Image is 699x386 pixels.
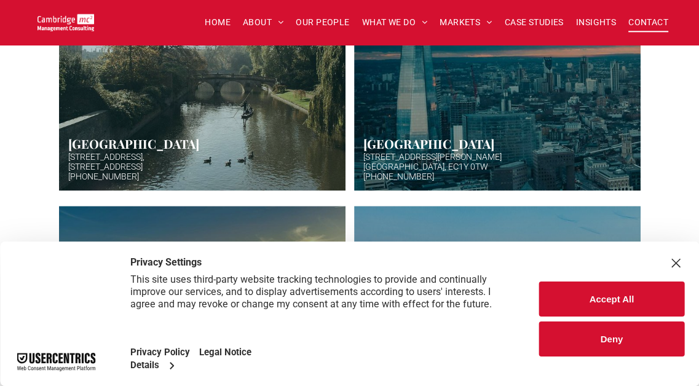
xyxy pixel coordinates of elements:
[356,13,434,32] a: WHAT WE DO
[290,13,355,32] a: OUR PEOPLE
[199,13,237,32] a: HOME
[570,13,622,32] a: INSIGHTS
[499,13,570,32] a: CASE STUDIES
[433,13,498,32] a: MARKETS
[38,14,94,31] img: Go to Homepage
[237,13,290,32] a: ABOUT
[622,13,674,32] a: CONTACT
[38,15,94,28] a: Your Business Transformed | Cambridge Management Consulting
